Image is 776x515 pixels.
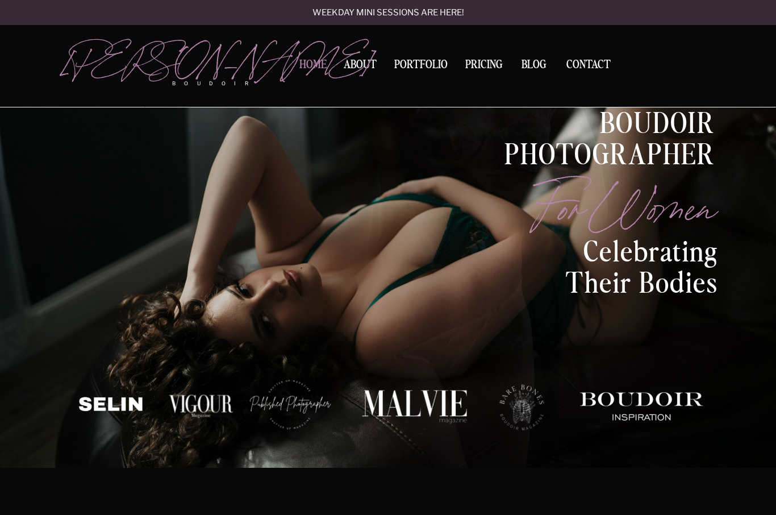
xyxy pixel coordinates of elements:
a: BLOG [516,59,552,69]
a: Contact [562,59,615,71]
a: Pricing [462,59,506,74]
p: boudoir [172,80,266,88]
a: Weekday mini sessions are here! [282,9,494,18]
p: celebrating their bodies [527,238,718,304]
a: Portfolio [390,59,452,74]
h1: New England BOUDOIR Photographer [447,78,715,140]
a: [PERSON_NAME] [62,40,266,74]
p: for women [468,168,715,234]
